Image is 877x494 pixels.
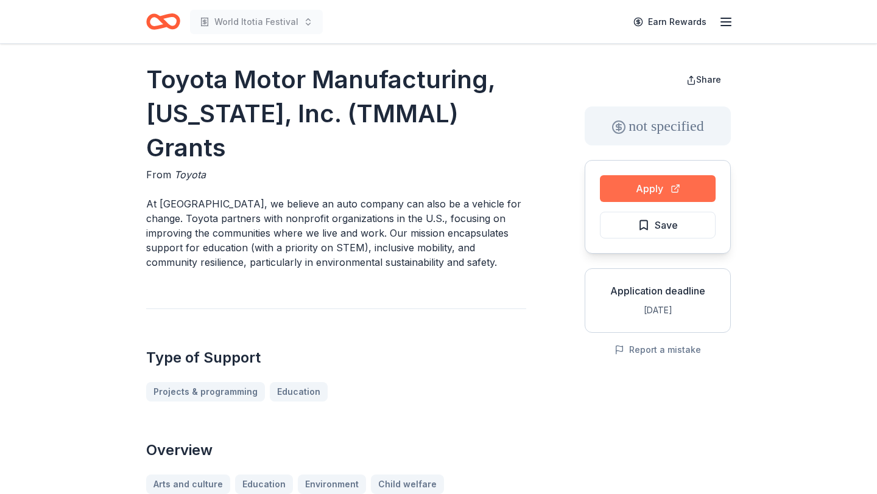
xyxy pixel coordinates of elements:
a: Projects & programming [146,382,265,402]
button: Report a mistake [615,343,701,357]
div: not specified [585,106,731,145]
a: Home [146,7,180,36]
h2: Overview [146,440,526,460]
button: Apply [600,175,716,202]
a: Earn Rewards [626,11,714,33]
span: Toyota [174,169,206,181]
a: Education [270,382,328,402]
div: From [146,167,526,182]
button: Share [677,68,731,92]
span: World Itotia Festival [214,15,298,29]
p: At [GEOGRAPHIC_DATA], we believe an auto company can also be a vehicle for change. Toyota partner... [146,197,526,270]
div: [DATE] [595,303,720,318]
button: Save [600,212,716,238]
h1: Toyota Motor Manufacturing, [US_STATE], Inc. (TMMAL) Grants [146,63,526,165]
button: World Itotia Festival [190,10,323,34]
span: Share [696,74,721,85]
span: Save [655,217,678,233]
div: Application deadline [595,284,720,298]
h2: Type of Support [146,348,526,367]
